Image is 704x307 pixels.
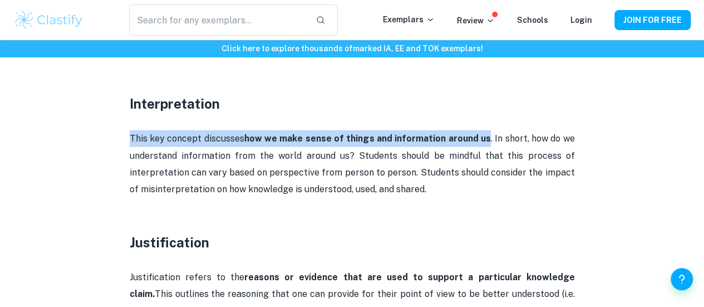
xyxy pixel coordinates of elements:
[130,94,575,114] h3: Interpretation
[130,130,575,198] p: This key concept discusses . In short, how do we understand information from the world around us?...
[2,42,702,55] h6: Click here to explore thousands of marked IA, EE and TOK exemplars !
[671,268,693,290] button: Help and Feedback
[244,133,491,144] strong: how we make sense of things and information around us
[517,16,548,25] a: Schools
[129,4,307,36] input: Search for any exemplars...
[457,14,495,27] p: Review
[383,13,435,26] p: Exemplars
[614,10,691,30] button: JOIN FOR FREE
[13,9,84,31] img: Clastify logo
[570,16,592,25] a: Login
[130,232,575,252] h3: Justification
[130,272,575,299] strong: reasons or evidence that are used to support a particular knowledge claim.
